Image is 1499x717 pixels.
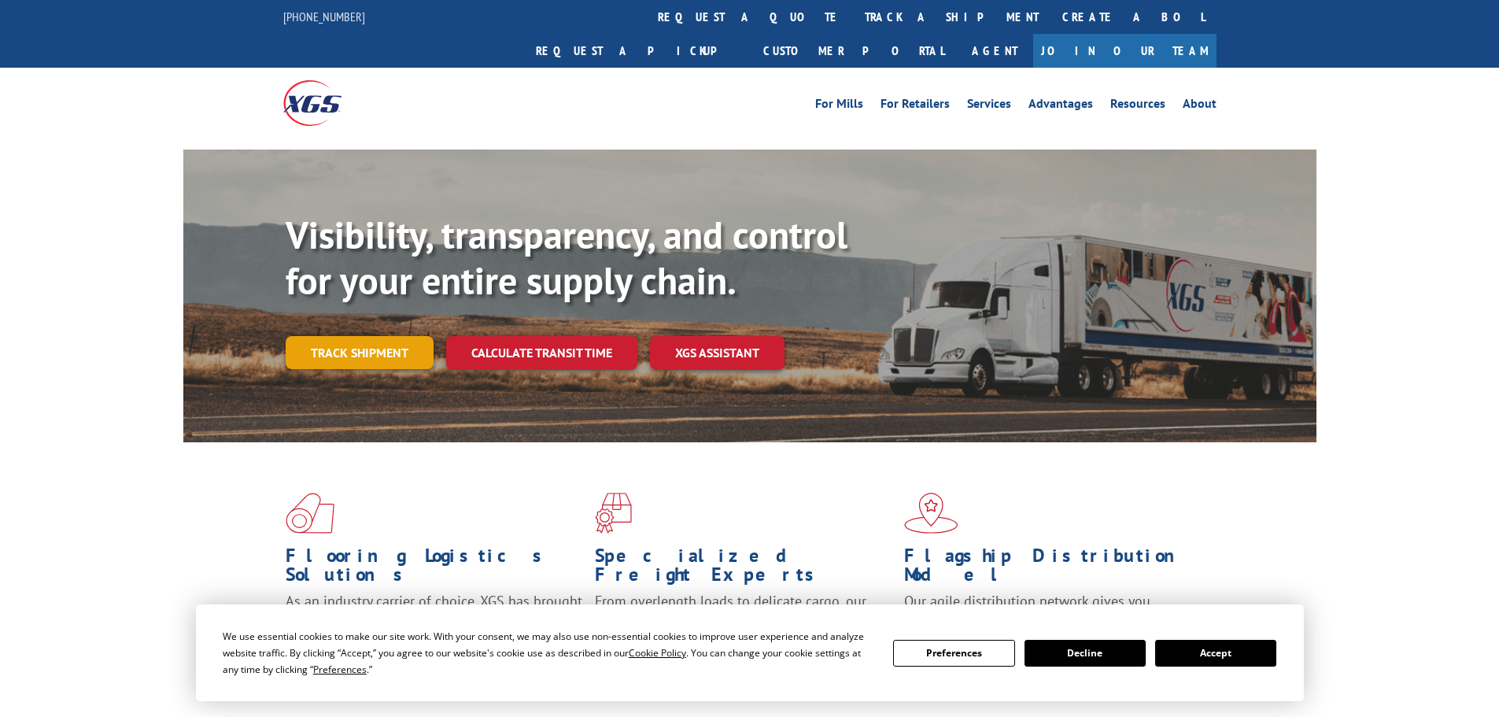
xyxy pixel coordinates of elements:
[956,34,1033,68] a: Agent
[815,98,863,115] a: For Mills
[629,646,686,660] span: Cookie Policy
[524,34,751,68] a: Request a pickup
[904,592,1194,629] span: Our agile distribution network gives you nationwide inventory management on demand.
[283,9,365,24] a: [PHONE_NUMBER]
[904,546,1202,592] h1: Flagship Distribution Model
[286,210,847,305] b: Visibility, transparency, and control for your entire supply chain.
[893,640,1014,667] button: Preferences
[751,34,956,68] a: Customer Portal
[650,336,785,370] a: XGS ASSISTANT
[1183,98,1217,115] a: About
[196,604,1304,701] div: Cookie Consent Prompt
[881,98,950,115] a: For Retailers
[904,493,958,534] img: xgs-icon-flagship-distribution-model-red
[313,663,367,676] span: Preferences
[1155,640,1276,667] button: Accept
[286,546,583,592] h1: Flooring Logistics Solutions
[1033,34,1217,68] a: Join Our Team
[1025,640,1146,667] button: Decline
[223,628,874,678] div: We use essential cookies to make our site work. With your consent, we may also use non-essential ...
[446,336,637,370] a: Calculate transit time
[286,336,434,369] a: Track shipment
[967,98,1011,115] a: Services
[595,493,632,534] img: xgs-icon-focused-on-flooring-red
[286,592,582,648] span: As an industry carrier of choice, XGS has brought innovation and dedication to flooring logistics...
[595,546,892,592] h1: Specialized Freight Experts
[1028,98,1093,115] a: Advantages
[1110,98,1165,115] a: Resources
[286,493,334,534] img: xgs-icon-total-supply-chain-intelligence-red
[595,592,892,662] p: From overlength loads to delicate cargo, our experienced staff knows the best way to move your fr...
